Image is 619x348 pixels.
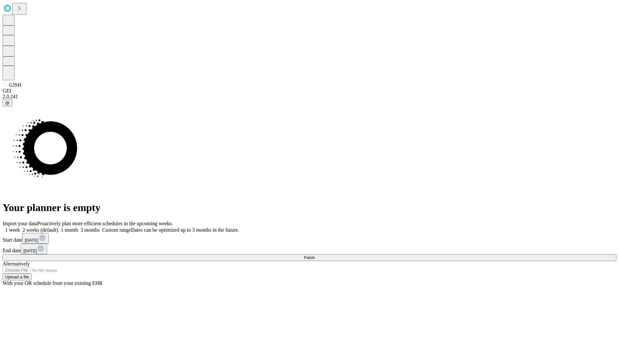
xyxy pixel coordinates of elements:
span: With your OR schedule from your existing EHR [3,280,103,286]
div: Start date [3,233,616,244]
span: 3 months [81,227,100,233]
h1: Your planner is empty [3,202,616,214]
button: @ [3,100,12,106]
span: GJSH [9,82,21,88]
button: [DATE] [22,233,49,244]
button: Upload a file [3,274,32,280]
div: GEI [3,88,616,94]
span: Dates can be optimized up to 3 months in the future. [131,227,239,233]
div: End date [3,244,616,254]
button: [DATE] [21,244,47,254]
div: 2.0.241 [3,94,616,100]
span: [DATE] [25,238,38,243]
button: Fetch [3,254,616,261]
span: Custom range [102,227,131,233]
span: Alternatively [3,261,30,266]
span: 1 week [5,227,20,233]
span: 1 month [61,227,78,233]
span: Proactively plan more efficient schedules in the upcoming weeks. [37,221,173,226]
span: Import your data [3,221,37,226]
span: @ [5,101,10,105]
span: Fetch [304,255,315,260]
span: [DATE] [23,248,37,253]
span: 2 weeks (default) [23,227,58,233]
